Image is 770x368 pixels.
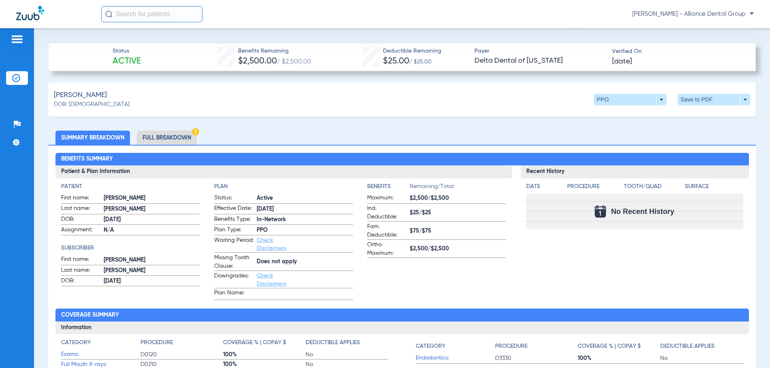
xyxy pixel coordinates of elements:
[367,204,407,221] span: Ind. Deductible:
[495,342,528,351] h4: Procedure
[11,34,23,44] img: hamburger-icon
[526,182,560,191] h4: Date
[61,338,91,347] h4: Category
[140,338,223,350] app-breakdown-title: Procedure
[61,277,101,286] span: DOB:
[192,128,199,135] img: Hazard
[104,256,200,264] span: [PERSON_NAME]
[214,236,254,252] span: Waiting Period:
[410,194,506,203] span: $2,500/$2,500
[214,215,254,225] span: Benefits Type:
[612,57,632,67] span: [DATE]
[223,338,286,347] h4: Coverage % | Copay $
[521,165,749,178] h3: Recent History
[410,245,506,253] span: $2,500/$2,500
[257,194,353,203] span: Active
[104,194,200,203] span: [PERSON_NAME]
[223,338,306,350] app-breakdown-title: Coverage % | Copay $
[306,338,388,350] app-breakdown-title: Deductible Applies
[660,342,715,351] h4: Deductible Applies
[61,350,140,359] span: Exams:
[61,204,101,214] span: Last name:
[55,309,749,321] h2: Coverage Summary
[567,182,621,191] h4: Procedure
[474,56,605,66] span: Delta Dental of [US_STATE]
[383,57,409,66] span: $25.00
[594,94,666,105] button: PPO
[104,266,200,275] span: [PERSON_NAME]
[214,254,254,271] span: Missing Tooth Clause:
[257,237,286,251] a: Check Disclaimers
[55,131,130,145] li: Summary Breakdown
[104,226,200,235] span: N/A
[61,182,200,191] h4: Patient
[113,56,141,67] span: Active
[54,90,107,100] span: [PERSON_NAME]
[678,94,750,105] button: Save to PDF
[612,47,743,56] span: Verified On
[578,342,641,351] h4: Coverage % | Copay $
[55,153,749,166] h2: Benefits Summary
[238,47,311,55] span: Benefits Remaining
[660,354,743,362] span: No
[61,215,101,225] span: DOB:
[526,182,560,194] app-breakdown-title: Date
[137,131,197,145] li: Full Breakdown
[367,182,410,191] h4: Benefits
[104,216,200,224] span: [DATE]
[306,351,388,359] span: No
[611,207,674,216] span: No Recent History
[474,47,605,55] span: Payer
[238,57,277,66] span: $2,500.00
[495,354,578,362] span: D3330
[277,59,311,65] span: / $2,500.00
[101,6,202,22] input: Search for patients
[624,182,682,191] h4: Tooth/Quad
[214,182,353,191] h4: Plan
[567,182,621,194] app-breakdown-title: Procedure
[214,204,254,214] span: Effective Date:
[55,321,749,334] h3: Information
[140,351,223,359] span: D0120
[410,209,506,217] span: $25/$25
[367,241,407,258] span: Ortho Maximum:
[306,338,360,347] h4: Deductible Applies
[367,182,410,194] app-breakdown-title: Benefits
[104,277,200,286] span: [DATE]
[140,338,173,347] h4: Procedure
[416,338,495,353] app-breakdown-title: Category
[685,182,743,194] app-breakdown-title: Surface
[257,226,353,235] span: PPO
[257,205,353,214] span: [DATE]
[410,227,506,235] span: $75/$75
[61,255,101,265] span: First name:
[409,59,432,65] span: / $25.00
[416,342,445,351] h4: Category
[383,47,441,55] span: Deductible Remaining
[257,216,353,224] span: In-Network
[685,182,743,191] h4: Surface
[578,338,660,353] app-breakdown-title: Coverage % | Copay $
[61,338,140,350] app-breakdown-title: Category
[410,182,506,194] span: Remaining/Total
[61,244,200,252] app-breakdown-title: Subscriber
[495,338,578,353] app-breakdown-title: Procedure
[367,222,407,239] span: Fam. Deductible:
[214,226,254,235] span: Plan Type:
[660,338,743,353] app-breakdown-title: Deductible Applies
[214,272,254,288] span: Downgrades:
[624,182,682,194] app-breakdown-title: Tooth/Quad
[104,205,200,214] span: [PERSON_NAME]
[367,194,407,203] span: Maximum:
[416,354,495,362] span: Endodontics:
[55,165,512,178] h3: Patient & Plan Information
[257,273,286,287] a: Check Disclaimers
[214,194,254,203] span: Status:
[257,258,353,266] span: Does not apply
[16,6,44,20] img: Zuub Logo
[61,226,101,235] span: Assignment:
[54,100,130,109] span: DOB: [DEMOGRAPHIC_DATA]
[578,354,660,362] span: 100%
